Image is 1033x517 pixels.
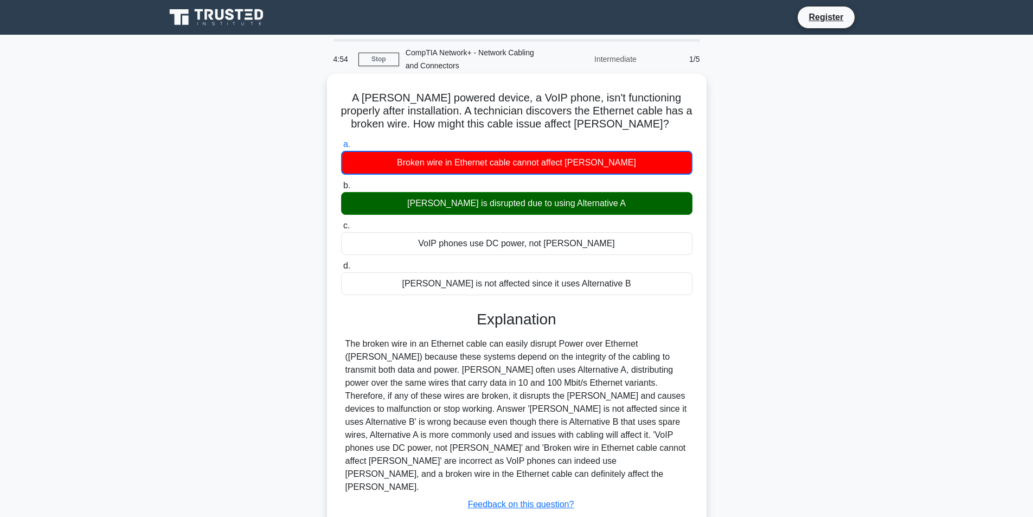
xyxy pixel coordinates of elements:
h5: A [PERSON_NAME] powered device, a VoIP phone, isn't functioning properly after installation. A te... [340,91,694,131]
a: Register [802,10,850,24]
div: [PERSON_NAME] is disrupted due to using Alternative A [341,192,692,215]
span: d. [343,261,350,270]
div: 1/5 [643,48,707,70]
div: VoIP phones use DC power, not [PERSON_NAME] [341,232,692,255]
a: Feedback on this question? [468,500,574,509]
div: 4:54 [327,48,358,70]
span: c. [343,221,350,230]
div: The broken wire in an Ethernet cable can easily disrupt Power over Ethernet ([PERSON_NAME]) becau... [345,337,688,494]
span: a. [343,139,350,149]
div: Intermediate [548,48,643,70]
a: Stop [358,53,399,66]
div: CompTIA Network+ - Network Cabling and Connectors [399,42,548,76]
span: b. [343,181,350,190]
h3: Explanation [348,310,686,329]
div: [PERSON_NAME] is not affected since it uses Alternative B [341,272,692,295]
div: Broken wire in Ethernet cable cannot affect [PERSON_NAME] [341,151,692,175]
